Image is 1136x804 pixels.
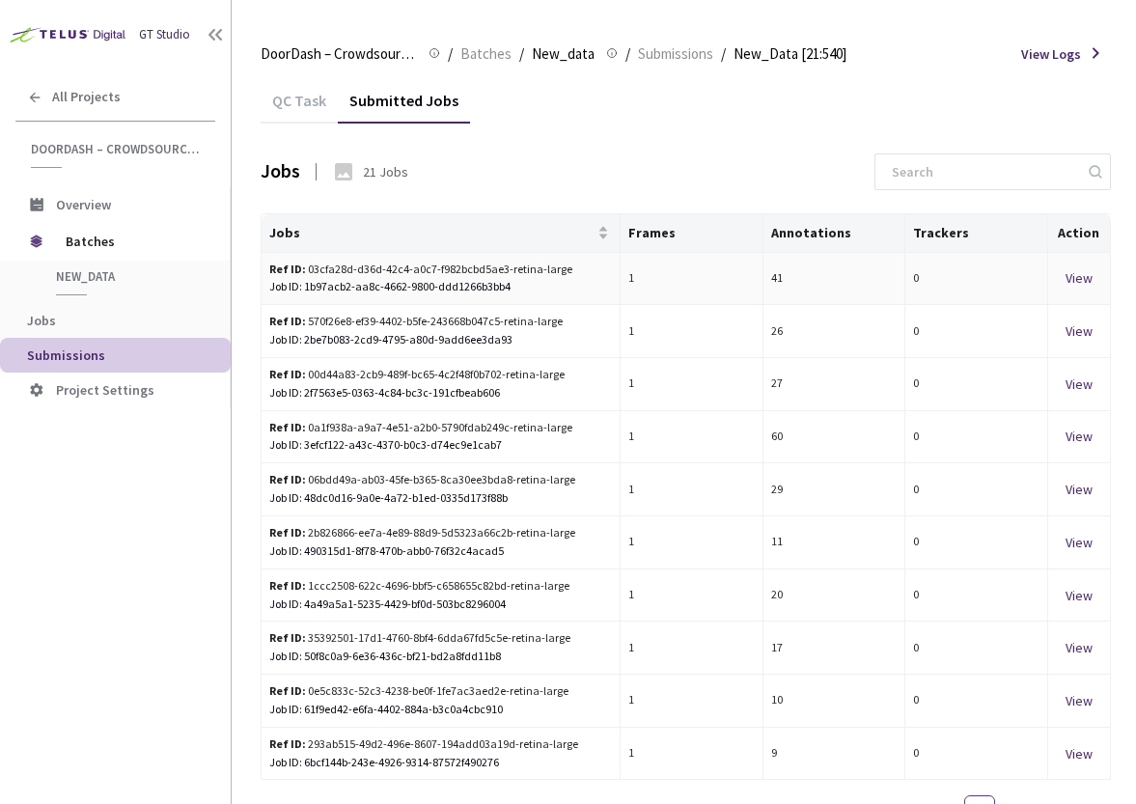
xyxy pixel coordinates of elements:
[763,411,906,464] td: 60
[269,648,612,666] div: Job ID: 50f8c0a9-6e36-436c-bf21-bd2a8fdd11b8
[269,735,603,754] div: 293ab515-49d2-496e-8607-194add03a19d-retina-large
[905,253,1048,306] td: 0
[269,524,603,542] div: 2b826866-ee7a-4e89-88d9-5d5323a66c2b-retina-large
[269,331,612,349] div: Job ID: 2be7b083-2cd9-4795-a80d-9add6ee3da93
[763,214,906,253] th: Annotations
[638,42,713,66] span: Submissions
[905,675,1048,728] td: 0
[1056,320,1102,342] div: View
[905,305,1048,358] td: 0
[269,436,612,455] div: Job ID: 3efcf122-a43c-4370-b0c3-d74ec9e1cab7
[763,516,906,569] td: 11
[363,162,408,181] div: 21 Jobs
[269,420,306,434] b: Ref ID:
[1056,374,1102,395] div: View
[905,463,1048,516] td: 0
[269,682,603,701] div: 0e5c833c-52c3-4238-be0f-1fe7ac3aed2e-retina-large
[269,683,306,698] b: Ref ID:
[621,675,763,728] td: 1
[269,384,612,402] div: Job ID: 2f7563e5-0363-4c84-bc3c-191cfbeab606
[880,154,1086,189] input: Search
[763,253,906,306] td: 41
[734,42,846,66] span: New_Data [21:540]
[532,42,595,66] span: New_data
[621,411,763,464] td: 1
[269,630,306,645] b: Ref ID:
[621,214,763,253] th: Frames
[621,516,763,569] td: 1
[621,728,763,781] td: 1
[269,596,612,614] div: Job ID: 4a49a5a1-5235-4429-bf0d-503bc8296004
[31,141,204,157] span: DoorDash – Crowdsource Catalog Annotation
[261,42,417,66] span: DoorDash – Crowdsource Catalog Annotation
[763,463,906,516] td: 29
[139,26,190,44] div: GT Studio
[1021,44,1081,64] span: View Logs
[1048,214,1111,253] th: Action
[56,196,111,213] span: Overview
[621,569,763,623] td: 1
[763,675,906,728] td: 10
[621,622,763,675] td: 1
[56,268,199,285] span: New_data
[1056,690,1102,711] div: View
[763,358,906,411] td: 27
[269,366,603,384] div: 00d44a83-2cb9-489f-bc65-4c2f48f0b702-retina-large
[269,262,306,276] b: Ref ID:
[269,525,306,540] b: Ref ID:
[269,577,603,596] div: 1ccc2508-622c-4696-bbf5-c658655c82bd-retina-large
[1056,743,1102,764] div: View
[763,622,906,675] td: 17
[1056,267,1102,289] div: View
[621,358,763,411] td: 1
[905,622,1048,675] td: 0
[721,42,726,66] li: /
[261,157,300,185] div: Jobs
[763,569,906,623] td: 20
[1056,479,1102,500] div: View
[1056,426,1102,447] div: View
[621,463,763,516] td: 1
[269,629,603,648] div: 35392501-17d1-4760-8bf4-6dda67fd5c5e-retina-large
[269,472,306,486] b: Ref ID:
[269,367,306,381] b: Ref ID:
[261,91,338,124] div: QC Task
[1056,637,1102,658] div: View
[27,312,56,329] span: Jobs
[448,42,453,66] li: /
[269,225,594,240] span: Jobs
[1056,532,1102,553] div: View
[269,754,612,772] div: Job ID: 6bcf144b-243e-4926-9314-87572f490276
[269,701,612,719] div: Job ID: 61f9ed42-e6fa-4402-884a-b3c0a4cbc910
[621,253,763,306] td: 1
[621,305,763,358] td: 1
[66,222,198,261] span: Batches
[763,305,906,358] td: 26
[269,313,603,331] div: 570f26e8-ef39-4402-b5fe-243668b047c5-retina-large
[52,89,121,105] span: All Projects
[269,578,306,593] b: Ref ID:
[905,516,1048,569] td: 0
[905,358,1048,411] td: 0
[625,42,630,66] li: /
[905,728,1048,781] td: 0
[269,278,612,296] div: Job ID: 1b97acb2-aa8c-4662-9800-ddd1266b3bb4
[262,214,621,253] th: Jobs
[519,42,524,66] li: /
[460,42,512,66] span: Batches
[269,419,603,437] div: 0a1f938a-a9a7-4e51-a2b0-5790fdab249c-retina-large
[269,261,603,279] div: 03cfa28d-d36d-42c4-a0c7-f982bcbd5ae3-retina-large
[1056,585,1102,606] div: View
[905,411,1048,464] td: 0
[457,42,515,64] a: Batches
[269,489,612,508] div: Job ID: 48dc0d16-9a0e-4a72-b1ed-0335d173f88b
[269,471,603,489] div: 06bdd49a-ab03-45fe-b365-8ca30ee3bda8-retina-large
[27,347,105,364] span: Submissions
[56,381,154,399] span: Project Settings
[269,736,306,751] b: Ref ID:
[634,42,717,64] a: Submissions
[269,314,306,328] b: Ref ID:
[763,728,906,781] td: 9
[905,569,1048,623] td: 0
[269,542,612,561] div: Job ID: 490315d1-8f78-470b-abb0-76f32c4acad5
